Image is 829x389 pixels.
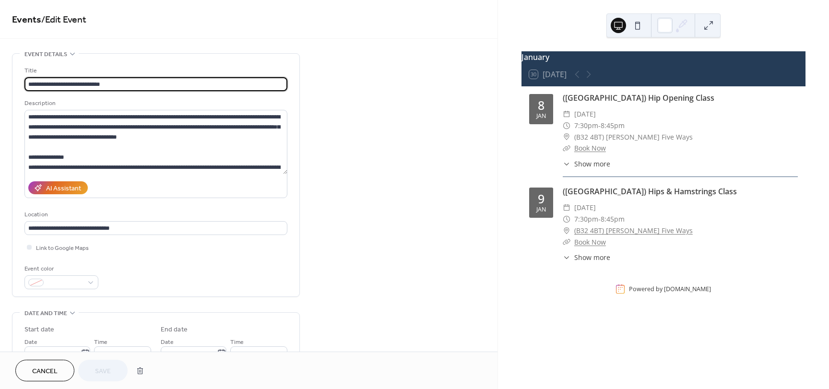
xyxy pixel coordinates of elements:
[161,337,174,347] span: Date
[521,51,805,63] div: January
[24,66,285,76] div: Title
[563,159,610,169] button: ​Show more
[574,213,598,225] span: 7:30pm
[563,225,570,236] div: ​
[94,337,107,347] span: Time
[574,143,606,153] a: Book Now
[563,159,570,169] div: ​
[574,108,596,120] span: [DATE]
[41,11,86,29] span: / Edit Event
[598,120,601,131] span: -
[536,207,546,213] div: Jan
[161,325,188,335] div: End date
[574,237,606,247] a: Book Now
[12,11,41,29] a: Events
[538,193,545,205] div: 9
[563,202,570,213] div: ​
[538,99,545,111] div: 8
[574,120,598,131] span: 7:30pm
[563,236,570,248] div: ​
[24,308,67,318] span: Date and time
[32,366,58,377] span: Cancel
[24,210,285,220] div: Location
[574,202,596,213] span: [DATE]
[563,120,570,131] div: ​
[664,285,711,293] a: [DOMAIN_NAME]
[574,252,610,262] span: Show more
[563,131,570,143] div: ​
[563,186,737,197] a: ([GEOGRAPHIC_DATA]) Hips & Hamstrings Class
[629,285,711,293] div: Powered by
[563,252,610,262] button: ​Show more
[24,98,285,108] div: Description
[598,213,601,225] span: -
[563,93,714,103] a: ([GEOGRAPHIC_DATA]) Hip Opening Class
[46,184,81,194] div: AI Assistant
[28,181,88,194] button: AI Assistant
[563,142,570,154] div: ​
[230,337,244,347] span: Time
[563,252,570,262] div: ​
[15,360,74,381] button: Cancel
[24,264,96,274] div: Event color
[536,113,546,119] div: Jan
[574,131,693,143] span: (B32 4BT) [PERSON_NAME] Five Ways
[574,159,610,169] span: Show more
[601,213,625,225] span: 8:45pm
[24,325,54,335] div: Start date
[24,49,67,59] span: Event details
[36,243,89,253] span: Link to Google Maps
[563,213,570,225] div: ​
[601,120,625,131] span: 8:45pm
[563,108,570,120] div: ​
[574,225,693,236] a: (B32 4BT) [PERSON_NAME] Five Ways
[24,337,37,347] span: Date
